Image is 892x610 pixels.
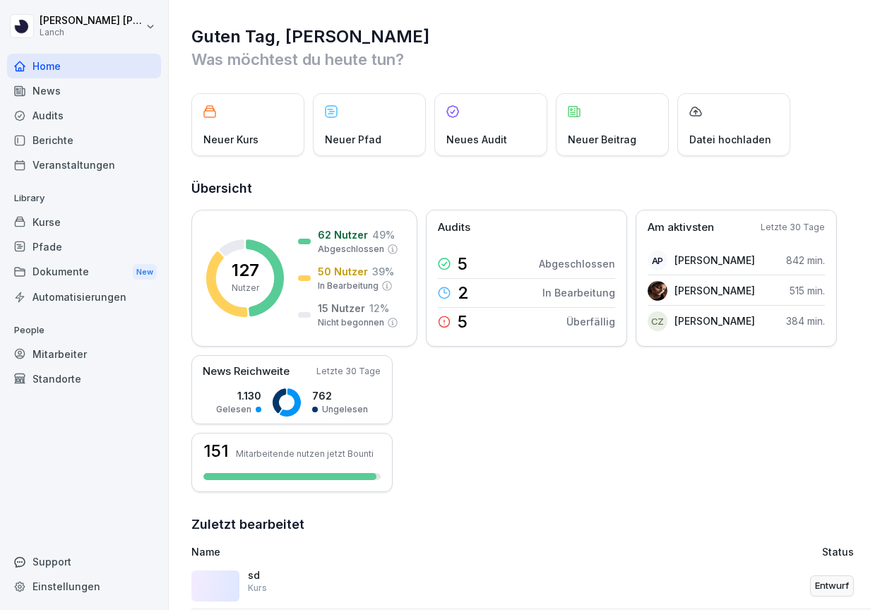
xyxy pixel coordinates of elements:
p: [PERSON_NAME] [674,253,755,268]
p: Neuer Pfad [325,132,381,147]
a: Berichte [7,128,161,152]
p: In Bearbeitung [318,280,379,292]
a: DokumenteNew [7,259,161,285]
h3: 151 [203,443,229,460]
p: 515 min. [790,283,825,298]
div: AP [648,251,667,270]
p: 50 Nutzer [318,264,368,279]
a: sdKursEntwurf [191,563,871,609]
p: Abgeschlossen [318,243,384,256]
p: In Bearbeitung [542,285,615,300]
a: Audits [7,103,161,128]
div: CZ [648,311,667,331]
p: 5 [458,313,468,330]
p: 384 min. [786,313,825,328]
p: 5 [458,256,468,273]
p: Audits [438,220,470,236]
p: Datei hochladen [689,132,771,147]
p: Neuer Beitrag [568,132,636,147]
p: Letzte 30 Tage [316,365,381,378]
p: [PERSON_NAME] [674,313,755,328]
p: Überfällig [566,314,615,329]
p: People [7,319,161,342]
p: 2 [458,285,469,301]
p: 39 % [372,264,394,279]
p: 127 [232,262,259,279]
p: Neuer Kurs [203,132,258,147]
div: New [133,264,157,280]
h2: Übersicht [191,179,871,198]
a: Pfade [7,234,161,259]
a: Mitarbeiter [7,342,161,366]
p: 49 % [372,227,395,242]
p: sd [248,569,389,582]
p: News Reichweite [203,364,290,380]
div: Support [7,549,161,574]
a: Einstellungen [7,574,161,599]
p: Gelesen [216,403,251,416]
a: Kurse [7,210,161,234]
p: Nicht begonnen [318,316,384,329]
p: Letzte 30 Tage [761,221,825,234]
p: [PERSON_NAME] [PERSON_NAME] [40,15,143,27]
p: Was möchtest du heute tun? [191,48,871,71]
p: 62 Nutzer [318,227,368,242]
p: Abgeschlossen [539,256,615,271]
a: Automatisierungen [7,285,161,309]
h2: Zuletzt bearbeitet [191,515,871,534]
p: 12 % [369,301,389,316]
p: 842 min. [786,253,825,268]
p: Neues Audit [446,132,507,147]
p: Nutzer [232,282,259,294]
p: Lanch [40,28,143,37]
a: Home [7,54,161,78]
p: Library [7,187,161,210]
a: News [7,78,161,103]
p: 1.130 [216,388,261,403]
img: lbqg5rbd359cn7pzouma6c8b.png [648,281,667,301]
a: Veranstaltungen [7,152,161,177]
h1: Guten Tag, [PERSON_NAME] [191,25,871,48]
p: Entwurf [815,579,849,593]
p: Ungelesen [322,403,368,416]
p: Status [822,544,854,559]
p: Kurs [248,582,267,594]
p: 762 [312,388,368,403]
p: Mitarbeitende nutzen jetzt Bounti [236,448,374,459]
p: Am aktivsten [648,220,714,236]
p: Name [191,544,622,559]
div: Dokumente [7,259,161,285]
a: Standorte [7,366,161,391]
p: [PERSON_NAME] [674,283,755,298]
p: 15 Nutzer [318,301,365,316]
